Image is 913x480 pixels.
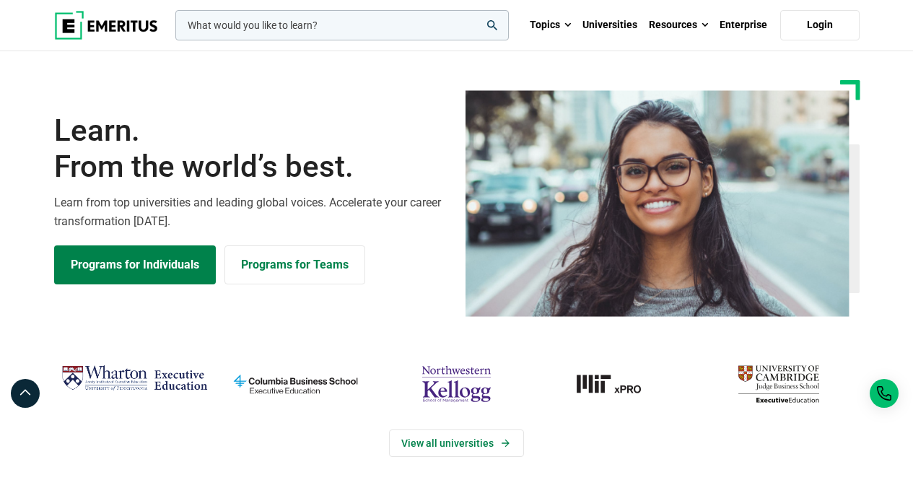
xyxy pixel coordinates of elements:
img: cambridge-judge-business-school [705,360,852,408]
img: columbia-business-school [222,360,369,408]
a: Explore for Business [224,245,365,284]
span: From the world’s best. [54,149,448,185]
input: woocommerce-product-search-field-0 [175,10,509,40]
a: Explore Programs [54,245,216,284]
a: Login [780,10,860,40]
a: MIT-xPRO [544,360,691,408]
h1: Learn. [54,113,448,186]
img: MIT xPRO [544,360,691,408]
img: Learn from the world's best [466,90,849,317]
img: Wharton Executive Education [61,360,208,396]
p: Learn from top universities and leading global voices. Accelerate your career transformation [DATE]. [54,193,448,230]
img: northwestern-kellogg [383,360,530,408]
a: View Universities [389,429,524,457]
